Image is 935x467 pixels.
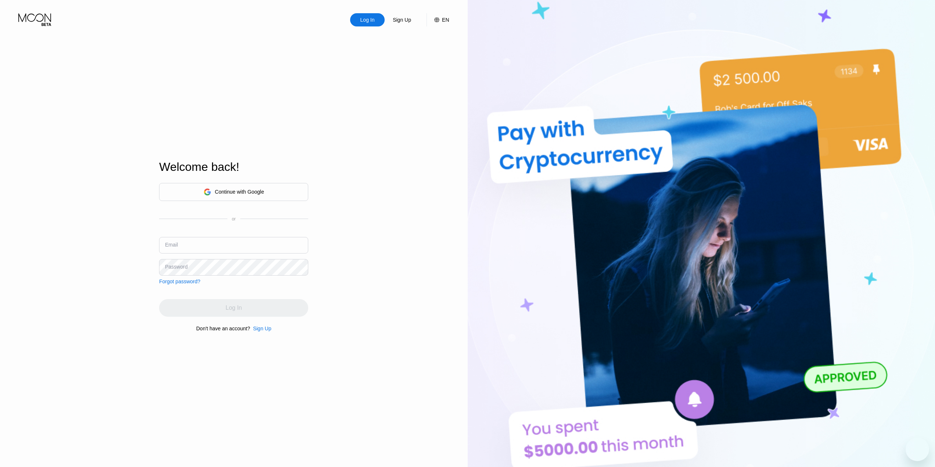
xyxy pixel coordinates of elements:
div: EN [442,17,449,23]
div: Sign Up [253,326,271,331]
div: Continue with Google [159,183,308,201]
div: or [232,216,236,222]
div: Email [165,242,178,248]
div: Sign Up [250,326,271,331]
div: Welcome back! [159,160,308,174]
div: Log In [350,13,385,26]
div: Sign Up [392,16,412,24]
div: Continue with Google [215,189,264,195]
div: Sign Up [385,13,419,26]
div: Forgot password? [159,279,200,284]
div: Don't have an account? [196,326,250,331]
div: Password [165,264,187,270]
div: EN [427,13,449,26]
div: Log In [360,16,375,24]
iframe: Button to launch messaging window [906,438,929,461]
